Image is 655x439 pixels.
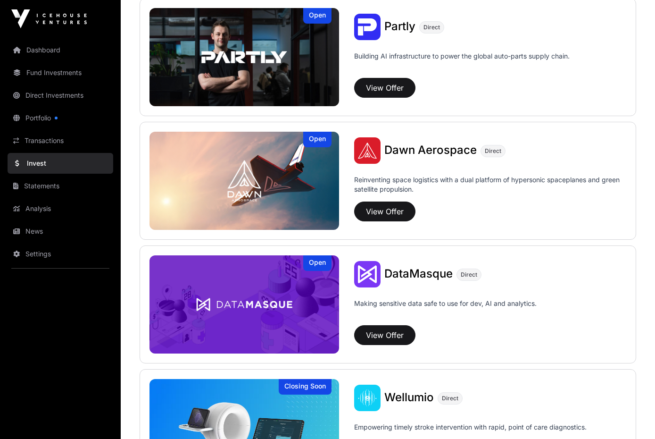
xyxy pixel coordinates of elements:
p: Making sensitive data safe to use for dev, AI and analytics. [354,299,537,321]
img: Partly [149,8,339,106]
div: Open [303,255,332,271]
a: Wellumio [384,392,434,404]
span: Direct [485,147,501,155]
img: Icehouse Ventures Logo [11,9,87,28]
a: DataMasqueOpen [149,255,339,354]
p: Building AI infrastructure to power the global auto-parts supply chain. [354,51,570,74]
span: Direct [442,395,458,402]
a: DataMasque [384,268,453,280]
a: News [8,221,113,242]
span: Direct [461,271,477,279]
p: Reinventing space logistics with a dual platform of hypersonic spaceplanes and green satellite pr... [354,175,626,198]
button: View Offer [354,78,415,98]
div: Closing Soon [279,379,332,395]
span: Partly [384,19,415,33]
a: Dashboard [8,40,113,60]
img: Partly [354,14,381,40]
span: Direct [423,24,440,31]
img: Dawn Aerospace [149,132,339,230]
span: DataMasque [384,267,453,280]
img: DataMasque [354,261,381,287]
a: Transactions [8,130,113,151]
img: Dawn Aerospace [354,137,381,164]
a: Settings [8,244,113,264]
button: View Offer [354,202,415,221]
a: Dawn AerospaceOpen [149,132,339,230]
span: Wellumio [384,390,434,404]
a: PartlyOpen [149,8,339,106]
img: DataMasque [149,255,339,354]
a: Fund Investments [8,62,113,83]
a: Portfolio [8,108,113,128]
a: Statements [8,176,113,196]
a: Direct Investments [8,85,113,106]
img: Wellumio [354,385,381,411]
div: Open [303,8,332,24]
div: Open [303,132,332,147]
span: Dawn Aerospace [384,143,477,157]
a: Dawn Aerospace [384,144,477,157]
a: Partly [384,21,415,33]
a: Invest [8,153,113,174]
iframe: Chat Widget [608,394,655,439]
button: View Offer [354,325,415,345]
a: Analysis [8,198,113,219]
